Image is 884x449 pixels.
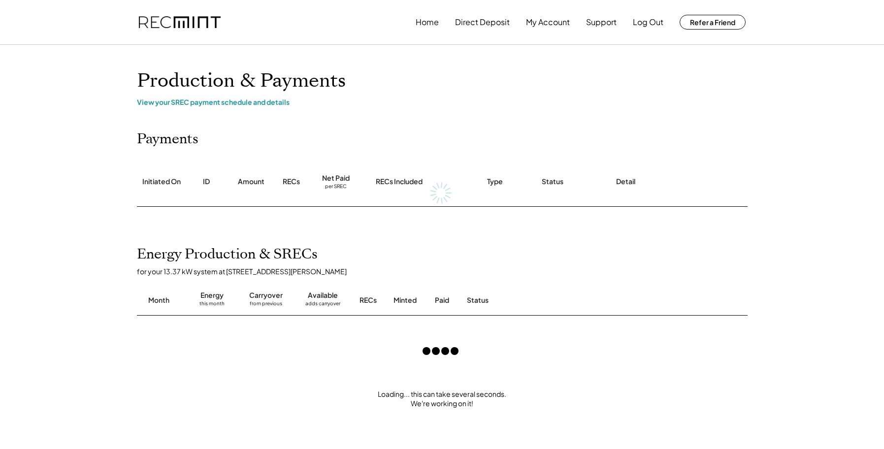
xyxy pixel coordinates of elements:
div: RECs [283,177,300,187]
div: this month [199,300,225,310]
h1: Production & Payments [137,69,748,93]
div: Month [148,295,169,305]
h2: Payments [137,131,198,148]
div: Carryover [249,290,283,300]
div: Loading... this can take several seconds. We're working on it! [127,389,757,409]
button: Support [586,12,617,32]
div: Net Paid [322,173,350,183]
div: RECs [360,295,377,305]
div: Amount [238,177,264,187]
div: Type [487,177,503,187]
div: Status [542,177,563,187]
div: Initiated On [142,177,181,187]
div: from previous [250,300,282,310]
button: My Account [526,12,570,32]
button: Log Out [633,12,663,32]
div: for your 13.37 kW system at [STREET_ADDRESS][PERSON_NAME] [137,267,757,276]
div: Minted [393,295,417,305]
div: Energy [200,290,224,300]
div: Available [308,290,338,300]
div: Paid [435,295,449,305]
div: adds carryover [305,300,340,310]
button: Refer a Friend [680,15,746,30]
div: View your SREC payment schedule and details [137,97,748,106]
div: Status [467,295,634,305]
h2: Energy Production & SRECs [137,246,318,263]
img: recmint-logotype%403x.png [139,16,221,29]
button: Direct Deposit [455,12,510,32]
button: Home [416,12,439,32]
div: ID [203,177,210,187]
div: per SREC [325,183,347,191]
div: RECs Included [376,177,423,187]
div: Detail [616,177,635,187]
